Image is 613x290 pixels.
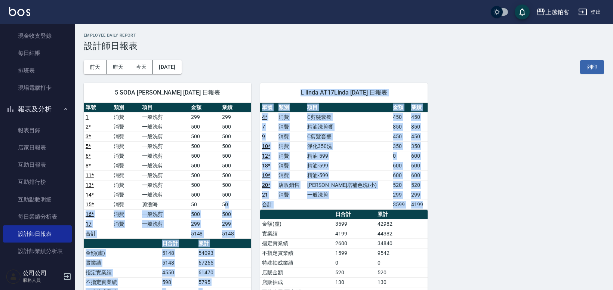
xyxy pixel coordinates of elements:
[409,112,428,122] td: 450
[84,60,107,74] button: 前天
[23,277,61,284] p: 服務人員
[197,258,251,268] td: 67265
[376,229,428,238] td: 44382
[333,258,376,268] td: 0
[112,170,140,180] td: 消費
[3,208,72,225] a: 每日業績分析表
[260,238,333,248] td: 指定實業績
[160,239,197,249] th: 日合計
[277,151,305,161] td: 消費
[305,112,391,122] td: C剪髮套餐
[3,79,72,96] a: 現場電腦打卡
[140,170,189,180] td: 一般洗剪
[220,200,251,209] td: 50
[3,173,72,191] a: 互助排行榜
[112,209,140,219] td: 消費
[220,161,251,170] td: 500
[112,103,140,112] th: 類別
[140,180,189,190] td: 一般洗剪
[376,277,428,287] td: 130
[189,180,220,190] td: 500
[9,7,30,16] img: Logo
[305,141,391,151] td: 淨化350洗
[409,161,428,170] td: 600
[220,112,251,122] td: 299
[160,277,197,287] td: 598
[333,219,376,229] td: 3599
[3,243,72,260] a: 設計師業績分析表
[3,122,72,139] a: 報表目錄
[262,133,265,139] a: 9
[409,151,428,161] td: 600
[189,209,220,219] td: 500
[262,124,265,130] a: 7
[391,112,409,122] td: 450
[277,170,305,180] td: 消費
[333,248,376,258] td: 1599
[189,200,220,209] td: 50
[260,219,333,229] td: 金額(虛)
[3,191,72,208] a: 互助點數明細
[391,141,409,151] td: 350
[189,190,220,200] td: 500
[333,210,376,219] th: 日合計
[262,192,268,198] a: 21
[197,277,251,287] td: 5795
[84,229,112,238] td: 合計
[391,170,409,180] td: 600
[409,180,428,190] td: 520
[409,141,428,151] td: 350
[112,112,140,122] td: 消費
[84,277,160,287] td: 不指定實業績
[391,200,409,209] td: 3599
[112,161,140,170] td: 消費
[84,103,112,112] th: 單號
[220,209,251,219] td: 500
[277,190,305,200] td: 消費
[189,122,220,132] td: 500
[333,268,376,277] td: 520
[376,238,428,248] td: 34840
[112,141,140,151] td: 消費
[277,141,305,151] td: 消費
[112,190,140,200] td: 消費
[376,219,428,229] td: 42982
[260,103,277,112] th: 單號
[197,248,251,258] td: 54093
[409,170,428,180] td: 600
[277,132,305,141] td: 消費
[84,248,160,258] td: 金額(虛)
[220,229,251,238] td: 5148
[160,268,197,277] td: 4550
[189,112,220,122] td: 299
[220,132,251,141] td: 500
[376,258,428,268] td: 0
[3,62,72,79] a: 排班表
[515,4,530,19] button: save
[260,277,333,287] td: 店販抽成
[376,210,428,219] th: 累計
[160,248,197,258] td: 5148
[305,161,391,170] td: 精油-599
[277,103,305,112] th: 類別
[84,268,160,277] td: 指定實業績
[3,27,72,44] a: 現金收支登錄
[3,44,72,62] a: 每日結帳
[260,248,333,258] td: 不指定實業績
[260,103,428,210] table: a dense table
[189,103,220,112] th: 金額
[220,190,251,200] td: 500
[86,114,89,120] a: 1
[260,258,333,268] td: 特殊抽成業績
[84,33,604,38] h2: Employee Daily Report
[93,89,242,96] span: 5 SODA [PERSON_NAME] [DATE] 日報表
[333,238,376,248] td: 2600
[140,103,189,112] th: 項目
[305,151,391,161] td: 精油-599
[305,170,391,180] td: 精油-599
[3,99,72,119] button: 報表及分析
[112,180,140,190] td: 消費
[140,112,189,122] td: 一般洗剪
[189,132,220,141] td: 500
[140,209,189,219] td: 一般洗剪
